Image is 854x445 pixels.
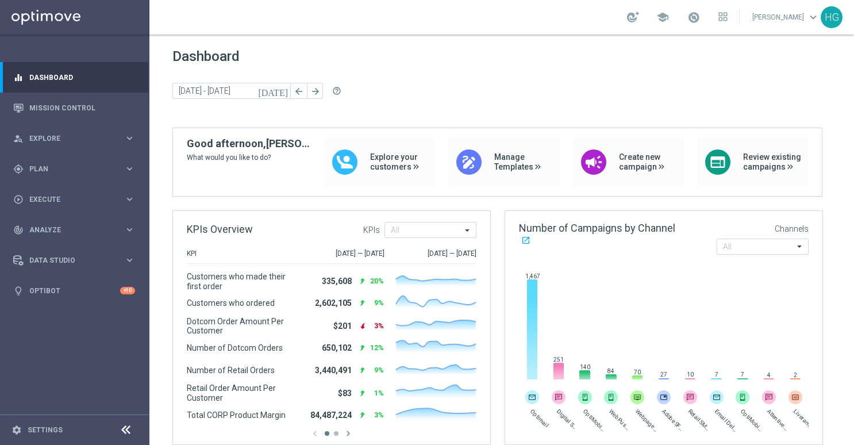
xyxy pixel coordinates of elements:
[13,286,24,296] i: lightbulb
[29,166,124,172] span: Plan
[29,257,124,264] span: Data Studio
[13,195,136,204] button: play_circle_outline Execute keyboard_arrow_right
[28,427,63,434] a: Settings
[13,225,24,235] i: track_changes
[13,164,136,174] button: gps_fixed Plan keyboard_arrow_right
[13,93,135,123] div: Mission Control
[13,225,124,235] div: Analyze
[13,256,136,265] button: Data Studio keyboard_arrow_right
[29,275,120,306] a: Optibot
[29,135,124,142] span: Explore
[13,133,124,144] div: Explore
[13,72,24,83] i: equalizer
[124,163,135,174] i: keyboard_arrow_right
[13,194,24,205] i: play_circle_outline
[124,255,135,266] i: keyboard_arrow_right
[656,11,669,24] span: school
[124,133,135,144] i: keyboard_arrow_right
[13,164,24,174] i: gps_fixed
[29,227,124,233] span: Analyze
[13,133,24,144] i: person_search
[751,9,821,26] a: [PERSON_NAME]keyboard_arrow_down
[29,196,124,203] span: Execute
[13,225,136,235] button: track_changes Analyze keyboard_arrow_right
[807,11,820,24] span: keyboard_arrow_down
[13,275,135,306] div: Optibot
[120,287,135,294] div: +10
[13,286,136,296] button: lightbulb Optibot +10
[13,255,124,266] div: Data Studio
[13,73,136,82] button: equalizer Dashboard
[13,164,124,174] div: Plan
[13,194,124,205] div: Execute
[11,425,22,435] i: settings
[29,93,135,123] a: Mission Control
[13,103,136,113] button: Mission Control
[124,224,135,235] i: keyboard_arrow_right
[29,62,135,93] a: Dashboard
[13,62,135,93] div: Dashboard
[821,6,843,28] div: HG
[124,194,135,205] i: keyboard_arrow_right
[13,134,136,143] button: person_search Explore keyboard_arrow_right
